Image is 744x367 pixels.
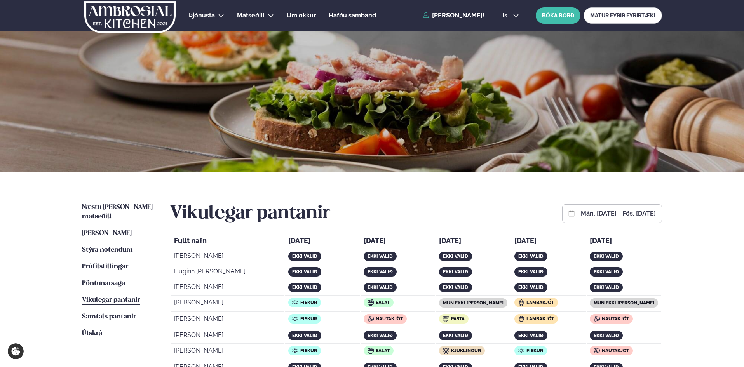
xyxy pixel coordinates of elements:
span: Útskrá [82,330,102,337]
a: Matseðill [237,11,265,20]
span: Fiskur [300,316,317,322]
span: ekki valið [368,333,393,338]
a: Næstu [PERSON_NAME] matseðill [82,203,155,221]
a: Vikulegar pantanir [82,296,140,305]
span: Lambakjöt [526,300,554,305]
a: Þjónusta [189,11,215,20]
span: ekki valið [368,254,393,259]
span: ekki valið [292,254,317,259]
span: Þjónusta [189,12,215,19]
a: Útskrá [82,329,102,338]
span: ekki valið [594,269,619,275]
span: Stýra notendum [82,247,133,253]
span: Prófílstillingar [82,263,128,270]
span: ekki valið [443,254,468,259]
img: icon img [443,348,449,354]
span: Matseðill [237,12,265,19]
span: ekki valið [443,269,468,275]
td: [PERSON_NAME] [171,281,284,296]
td: [PERSON_NAME] [171,250,284,264]
a: Pöntunarsaga [82,279,125,288]
th: [DATE] [587,235,661,249]
a: [PERSON_NAME] [82,229,132,238]
span: Um okkur [287,12,316,19]
img: icon img [368,316,374,322]
span: Fiskur [526,348,543,353]
span: ekki valið [594,333,619,338]
span: Fiskur [300,300,317,305]
img: icon img [518,299,524,306]
a: Um okkur [287,11,316,20]
span: mun ekki [PERSON_NAME] [443,300,504,306]
img: icon img [292,348,298,354]
td: Huginn [PERSON_NAME] [171,265,284,280]
a: Samtals pantanir [82,312,136,322]
span: ekki valið [443,285,468,290]
span: ekki valið [518,269,544,275]
span: is [502,12,510,19]
span: Kjúklingur [451,348,481,353]
td: [PERSON_NAME] [171,313,284,328]
span: Pasta [451,316,465,322]
span: Lambakjöt [526,316,554,322]
a: Stýra notendum [82,245,133,255]
img: icon img [368,299,374,306]
a: [PERSON_NAME]! [423,12,484,19]
h2: Vikulegar pantanir [170,203,330,224]
span: ekki valið [594,285,619,290]
a: Prófílstillingar [82,262,128,271]
button: BÓKA BORÐ [536,7,580,24]
span: Nautakjöt [602,316,629,322]
span: Samtals pantanir [82,313,136,320]
td: [PERSON_NAME] [171,344,284,360]
span: Næstu [PERSON_NAME] matseðill [82,204,153,220]
th: [DATE] [511,235,586,249]
span: Nautakjöt [376,316,403,322]
img: logo [84,1,176,33]
span: Salat [376,348,390,353]
span: ekki valið [443,333,468,338]
img: icon img [368,348,374,354]
img: icon img [594,316,600,322]
span: ekki valið [368,269,393,275]
img: icon img [518,316,524,322]
span: ekki valið [292,269,317,275]
th: [DATE] [285,235,360,249]
span: ekki valið [292,333,317,338]
th: [DATE] [361,235,435,249]
span: ekki valið [594,254,619,259]
span: ekki valið [518,254,544,259]
th: Fullt nafn [171,235,284,249]
img: icon img [594,348,600,354]
a: Cookie settings [8,343,24,359]
th: [DATE] [436,235,511,249]
button: mán, [DATE] - fös, [DATE] [581,210,656,217]
span: Pöntunarsaga [82,280,125,287]
span: ekki valið [518,285,544,290]
td: [PERSON_NAME] [171,329,284,344]
span: Fiskur [300,348,317,353]
span: mun ekki [PERSON_NAME] [594,300,654,306]
img: icon img [443,316,449,322]
td: [PERSON_NAME] [171,296,284,312]
img: icon img [518,348,524,354]
span: ekki valið [518,333,544,338]
span: Hafðu samband [329,12,376,19]
span: ekki valið [368,285,393,290]
span: Salat [376,300,390,305]
span: [PERSON_NAME] [82,230,132,237]
button: is [496,12,525,19]
a: Hafðu samband [329,11,376,20]
span: ekki valið [292,285,317,290]
a: MATUR FYRIR FYRIRTÆKI [584,7,662,24]
img: icon img [292,316,298,322]
span: Vikulegar pantanir [82,297,140,303]
img: icon img [292,299,298,306]
span: Nautakjöt [602,348,629,353]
